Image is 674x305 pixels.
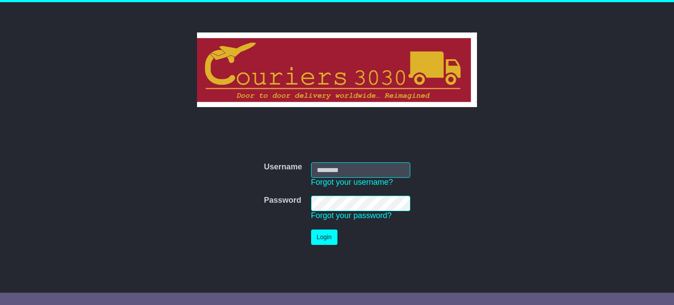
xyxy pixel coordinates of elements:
[264,196,301,205] label: Password
[197,32,477,107] img: Couriers 3030
[311,230,337,245] button: Login
[311,211,392,220] a: Forgot your password?
[311,178,393,187] a: Forgot your username?
[264,162,302,172] label: Username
